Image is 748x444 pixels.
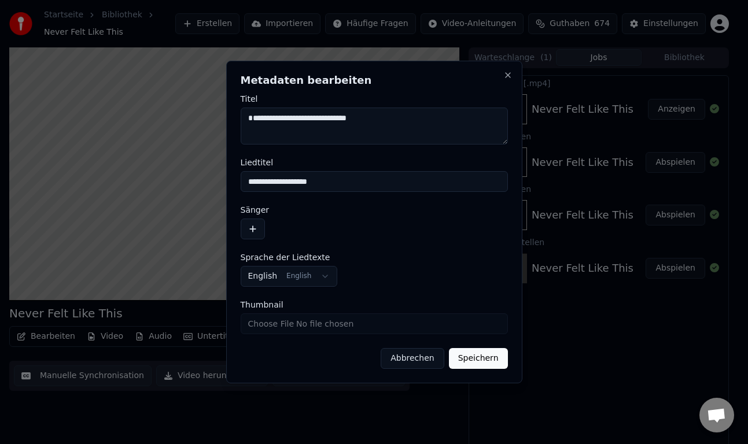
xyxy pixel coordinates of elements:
span: Sprache der Liedtexte [241,253,330,261]
h2: Metadaten bearbeiten [241,75,508,86]
span: Thumbnail [241,301,283,309]
label: Sänger [241,206,508,214]
button: Abbrechen [381,348,444,369]
button: Speichern [449,348,508,369]
label: Liedtitel [241,158,508,166]
label: Titel [241,95,508,103]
